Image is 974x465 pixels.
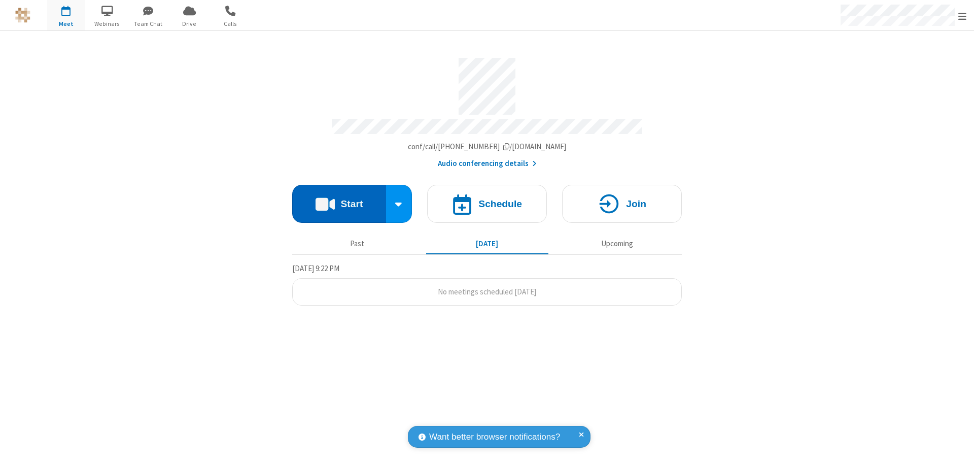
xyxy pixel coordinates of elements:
[170,19,208,28] span: Drive
[15,8,30,23] img: QA Selenium DO NOT DELETE OR CHANGE
[426,234,548,253] button: [DATE]
[292,185,386,223] button: Start
[386,185,412,223] div: Start conference options
[556,234,678,253] button: Upcoming
[292,263,339,273] span: [DATE] 9:22 PM
[292,50,682,170] section: Account details
[438,287,536,296] span: No meetings scheduled [DATE]
[47,19,85,28] span: Meet
[292,262,682,306] section: Today's Meetings
[296,234,419,253] button: Past
[408,141,567,153] button: Copy my meeting room linkCopy my meeting room link
[562,185,682,223] button: Join
[88,19,126,28] span: Webinars
[438,158,537,170] button: Audio conferencing details
[429,430,560,444] span: Want better browser notifications?
[408,142,567,151] span: Copy my meeting room link
[340,199,363,209] h4: Start
[478,199,522,209] h4: Schedule
[129,19,167,28] span: Team Chat
[626,199,646,209] h4: Join
[427,185,547,223] button: Schedule
[212,19,250,28] span: Calls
